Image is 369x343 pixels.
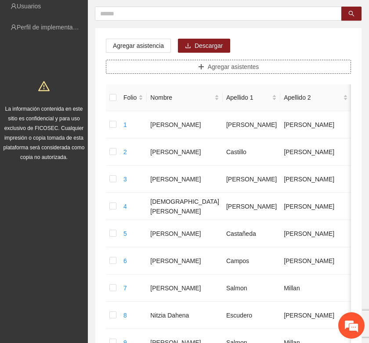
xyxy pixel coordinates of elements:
button: downloadDescargar [178,39,230,53]
td: [PERSON_NAME] [147,247,223,274]
div: Chatee con nosotros ahora [46,45,148,56]
span: warning [38,80,50,92]
td: [PERSON_NAME] [223,193,280,220]
td: Salmon [223,274,280,302]
td: Escudero [223,302,280,329]
td: [PERSON_NAME] [280,166,351,193]
span: Agregar asistentes [208,62,259,72]
span: download [185,43,191,50]
a: 3 [123,176,127,183]
td: [PERSON_NAME] [147,274,223,302]
span: Folio [123,93,137,102]
th: Folio [120,84,147,111]
div: Minimizar ventana de chat en vivo [144,4,165,25]
textarea: Escriba su mensaje y pulse “Intro” [4,240,167,271]
td: Nitzia Dahena [147,302,223,329]
a: Usuarios [17,3,41,10]
td: [PERSON_NAME] [280,302,351,329]
td: Castillo [223,138,280,166]
td: [PERSON_NAME] [280,138,351,166]
span: Apellido 2 [284,93,341,102]
span: plus [198,64,204,71]
td: [PERSON_NAME] [280,247,351,274]
td: [PERSON_NAME] [280,111,351,138]
th: Apellido 2 [280,84,351,111]
button: search [341,7,362,21]
span: La información contenida en este sitio es confidencial y para uso exclusivo de FICOSEC. Cualquier... [4,106,85,160]
td: [PERSON_NAME] [147,166,223,193]
a: 4 [123,203,127,210]
span: Descargar [195,41,223,51]
span: Nombre [150,93,213,102]
td: Campos [223,247,280,274]
td: [PERSON_NAME] [223,111,280,138]
td: [PERSON_NAME] [223,166,280,193]
span: Apellido 1 [226,93,270,102]
a: Perfil de implementadora [17,24,85,31]
span: search [348,11,355,18]
a: 5 [123,230,127,237]
a: 1 [123,121,127,128]
td: Millan [280,274,351,302]
td: [PERSON_NAME] [147,220,223,247]
th: Apellido 1 [223,84,280,111]
a: 8 [123,312,127,319]
a: 2 [123,148,127,155]
td: [PERSON_NAME] [147,111,223,138]
span: Agregar asistencia [113,41,164,51]
td: [PERSON_NAME] [280,220,351,247]
td: [DEMOGRAPHIC_DATA][PERSON_NAME] [147,193,223,220]
td: [PERSON_NAME] [280,193,351,220]
td: [PERSON_NAME] [147,138,223,166]
td: Castañeda [223,220,280,247]
button: Agregar asistencia [106,39,171,53]
button: plusAgregar asistentes [106,60,351,74]
th: Nombre [147,84,223,111]
span: Estamos en línea. [51,117,121,206]
a: 7 [123,285,127,292]
a: 6 [123,257,127,264]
